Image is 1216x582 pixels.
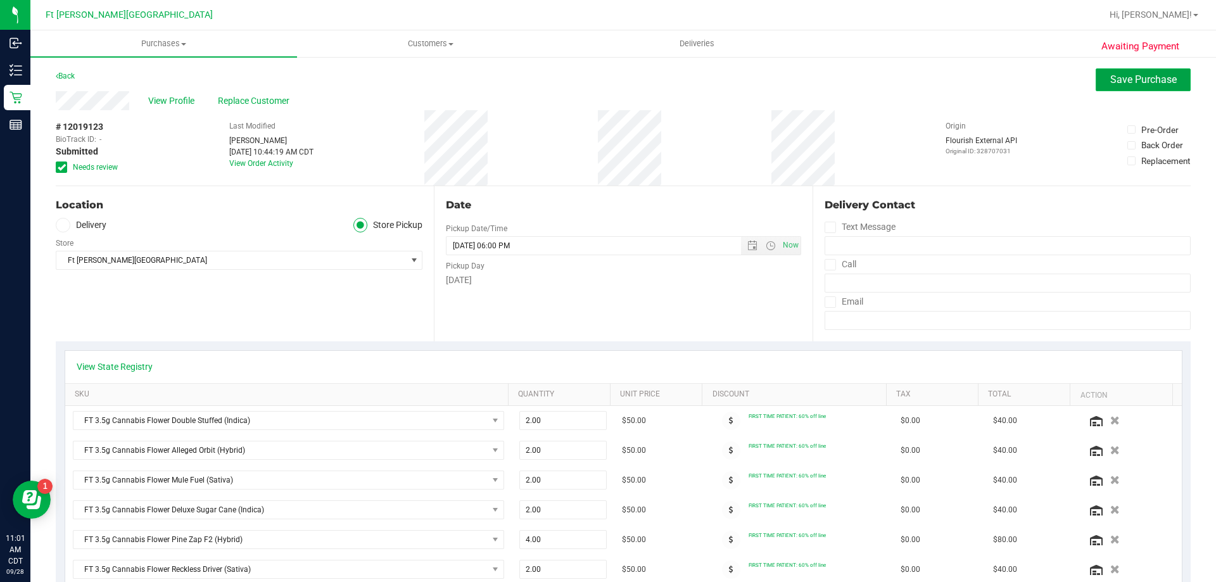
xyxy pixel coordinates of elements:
[520,560,607,578] input: 2.00
[749,413,826,419] span: FIRST TIME PATIENT: 60% off line
[759,241,781,251] span: Open the time view
[353,218,423,232] label: Store Pickup
[988,389,1065,400] a: Total
[946,120,966,132] label: Origin
[73,560,504,579] span: NO DATA FOUND
[749,443,826,449] span: FIRST TIME PATIENT: 60% off line
[56,218,106,232] label: Delivery
[56,198,422,213] div: Location
[993,474,1017,486] span: $40.00
[229,146,313,158] div: [DATE] 10:44:19 AM CDT
[77,360,153,373] a: View State Registry
[73,441,488,459] span: FT 3.5g Cannabis Flower Alleged Orbit (Hybrid)
[749,502,826,509] span: FIRST TIME PATIENT: 60% off line
[13,481,51,519] iframe: Resource center
[56,72,75,80] a: Back
[520,531,607,548] input: 4.00
[73,531,488,548] span: FT 3.5g Cannabis Flower Pine Zap F2 (Hybrid)
[297,30,564,57] a: Customers
[520,471,607,489] input: 2.00
[56,251,406,269] span: Ft [PERSON_NAME][GEOGRAPHIC_DATA]
[73,530,504,549] span: NO DATA FOUND
[1141,155,1190,167] div: Replacement
[73,560,488,578] span: FT 3.5g Cannabis Flower Reckless Driver (Sativa)
[1070,384,1172,407] th: Action
[56,145,98,158] span: Submitted
[622,504,646,516] span: $50.00
[73,471,488,489] span: FT 3.5g Cannabis Flower Mule Fuel (Sativa)
[825,198,1191,213] div: Delivery Contact
[622,474,646,486] span: $50.00
[73,471,504,490] span: NO DATA FOUND
[749,532,826,538] span: FIRST TIME PATIENT: 60% off line
[73,441,504,460] span: NO DATA FOUND
[825,236,1191,255] input: Format: (999) 999-9999
[901,474,920,486] span: $0.00
[229,120,275,132] label: Last Modified
[9,118,22,131] inline-svg: Reports
[56,237,73,249] label: Store
[46,9,213,20] span: Ft [PERSON_NAME][GEOGRAPHIC_DATA]
[446,274,801,287] div: [DATE]
[9,91,22,104] inline-svg: Retail
[298,38,563,49] span: Customers
[73,161,118,173] span: Needs review
[946,135,1017,156] div: Flourish External API
[1110,9,1192,20] span: Hi, [PERSON_NAME]!
[6,533,25,567] p: 11:01 AM CDT
[75,389,503,400] a: SKU
[446,260,484,272] label: Pickup Day
[946,146,1017,156] p: Original ID: 328707031
[229,135,313,146] div: [PERSON_NAME]
[825,255,856,274] label: Call
[993,534,1017,546] span: $80.00
[620,389,697,400] a: Unit Price
[56,134,96,145] span: BioTrack ID:
[73,411,504,430] span: NO DATA FOUND
[218,94,294,108] span: Replace Customer
[825,218,896,236] label: Text Message
[993,445,1017,457] span: $40.00
[1141,123,1179,136] div: Pre-Order
[622,415,646,427] span: $50.00
[896,389,973,400] a: Tax
[780,236,801,255] span: Set Current date
[712,389,882,400] a: Discount
[148,94,199,108] span: View Profile
[56,120,103,134] span: # 12019123
[993,564,1017,576] span: $40.00
[622,445,646,457] span: $50.00
[30,30,297,57] a: Purchases
[901,564,920,576] span: $0.00
[901,445,920,457] span: $0.00
[993,415,1017,427] span: $40.00
[901,504,920,516] span: $0.00
[229,159,293,168] a: View Order Activity
[99,134,101,145] span: -
[1110,73,1177,85] span: Save Purchase
[901,534,920,546] span: $0.00
[1096,68,1191,91] button: Save Purchase
[1101,39,1179,54] span: Awaiting Payment
[662,38,731,49] span: Deliveries
[446,198,801,213] div: Date
[73,500,504,519] span: NO DATA FOUND
[520,412,607,429] input: 2.00
[520,501,607,519] input: 2.00
[73,412,488,429] span: FT 3.5g Cannabis Flower Double Stuffed (Indica)
[30,38,297,49] span: Purchases
[9,64,22,77] inline-svg: Inventory
[749,562,826,568] span: FIRST TIME PATIENT: 60% off line
[622,534,646,546] span: $50.00
[901,415,920,427] span: $0.00
[741,241,763,251] span: Open the date view
[564,30,830,57] a: Deliveries
[1141,139,1183,151] div: Back Order
[37,479,53,494] iframe: Resource center unread badge
[518,389,605,400] a: Quantity
[6,567,25,576] p: 09/28
[993,504,1017,516] span: $40.00
[406,251,422,269] span: select
[520,441,607,459] input: 2.00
